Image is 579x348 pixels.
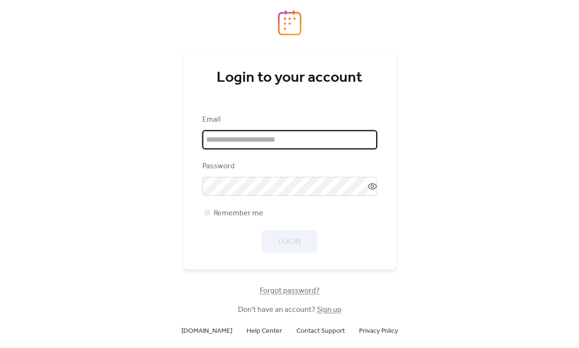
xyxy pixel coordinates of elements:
a: [DOMAIN_NAME] [181,325,232,337]
span: Don't have an account? [238,304,342,316]
span: Forgot password? [260,285,320,297]
img: logo [278,10,302,36]
a: Contact Support [296,325,345,337]
span: Privacy Policy [359,326,398,337]
div: Email [202,114,375,126]
a: Privacy Policy [359,325,398,337]
span: Contact Support [296,326,345,337]
a: Sign up [317,302,342,317]
a: Help Center [247,325,282,337]
div: Password [202,161,375,172]
span: [DOMAIN_NAME] [181,326,232,337]
a: Forgot password? [260,288,320,293]
span: Remember me [214,208,263,219]
div: Login to your account [202,68,377,87]
span: Help Center [247,326,282,337]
